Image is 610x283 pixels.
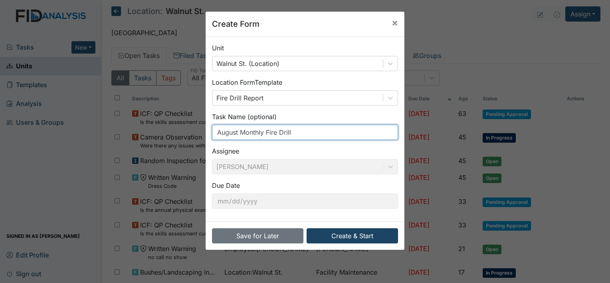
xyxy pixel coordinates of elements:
[212,228,303,243] button: Save for Later
[212,181,240,190] label: Due Date
[212,112,277,122] label: Task Name (optional)
[385,12,404,34] button: Close
[216,93,263,103] div: Fire Drill Report
[212,146,239,156] label: Assignee
[392,17,398,28] span: ×
[212,18,259,30] h5: Create Form
[307,228,398,243] button: Create & Start
[212,78,282,87] label: Location Form Template
[212,43,224,53] label: Unit
[216,59,279,68] div: Walnut St. (Location)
